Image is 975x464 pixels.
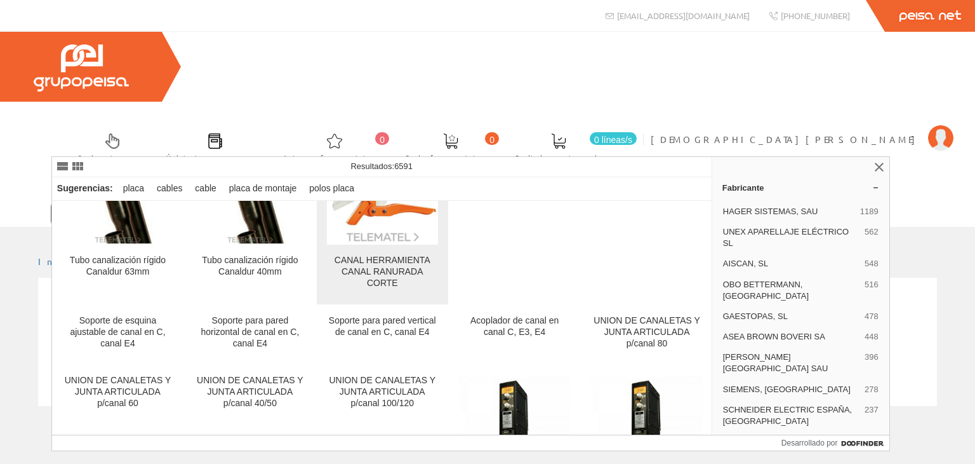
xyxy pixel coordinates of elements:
[617,10,750,21] font: [EMAIL_ADDRESS][DOMAIN_NAME]
[865,259,879,268] font: 548
[229,183,297,193] font: placa de montaje
[723,280,809,301] font: OBO BETTERMANN, [GEOGRAPHIC_DATA]
[865,332,879,341] font: 448
[78,153,147,162] font: Selectores
[722,183,764,193] font: Fabricante
[723,332,825,341] font: ASEA BROWN BOVERI SA
[723,405,852,426] font: SCHNEIDER ELECTRIC ESPAÑA, [GEOGRAPHIC_DATA]
[154,123,270,169] a: Últimas compras
[865,311,879,321] font: 478
[283,153,386,162] font: Arte. favoritos
[329,375,436,408] font: UNION DE CANALETAS Y JUNTA ARTICULADA p/canal 100/120
[70,315,165,348] font: Soporte de esquina ajustable de canal en C, canal E4
[723,352,828,373] font: [PERSON_NAME][GEOGRAPHIC_DATA] SAU
[723,207,818,216] font: HAGER SISTEMAS, SAU
[166,153,263,162] font: Últimas compras
[317,305,448,364] a: Soporte para pared vertical de canal en C, canal E4
[34,44,129,92] img: Grupo Peisa
[70,255,166,276] font: Tubo canalización rígido Canaldur 63mm
[865,280,879,289] font: 516
[712,177,889,198] a: Fabricante
[723,227,849,248] font: UNEX APARELLAJE ELÉCTRICO SL
[184,305,315,364] a: Soporte para pared horizontal de canal en C, canal E4
[157,183,182,193] font: cables
[723,385,851,394] font: SIEMENS, [GEOGRAPHIC_DATA]
[394,161,413,171] font: 6591
[865,385,879,394] font: 278
[201,315,299,348] font: Soporte para pared horizontal de canal en C, canal E4
[65,375,171,408] font: UNION DE CANALETAS Y JUNTA ARTICULADA p/canal 60
[515,153,602,162] font: Pedido actual
[723,259,769,268] font: AISCAN, SL
[781,439,838,447] font: Desarrollado por
[38,256,92,267] a: Inicio
[594,135,632,145] font: 0 líneas/s
[781,435,889,451] a: Desarrollado por
[52,305,183,364] a: Soporte de esquina ajustable de canal en C, canal E4
[449,305,580,364] a: Acoplador de canal en canal C, E3, E4
[651,123,953,135] a: [DEMOGRAPHIC_DATA][PERSON_NAME]
[860,207,879,216] font: 1189
[489,135,494,145] font: 0
[651,133,922,145] font: [DEMOGRAPHIC_DATA][PERSON_NAME]
[781,10,850,21] font: [PHONE_NUMBER]
[195,183,216,193] font: cable
[65,123,153,169] a: Selectores
[184,120,315,304] a: Tubo canalización rígido Canaldur 40mm Tubo canalización rígido Canaldur 40mm
[865,227,879,236] font: 562
[329,315,436,337] font: Soporte para pared vertical de canal en C, canal E4
[594,315,700,348] font: UNION DE CANALETAS Y JUNTA ARTICULADA p/canal 80
[197,375,303,408] font: UNION DE CANALETAS Y JUNTA ARTICULADA p/canal 40/50
[723,311,788,321] font: GAESTOPAS, SL
[350,161,394,171] font: Resultados:
[317,120,448,304] a: CANAL HERRAMIENTA CANAL RANURADA CORTE CANAL HERRAMIENTA CANAL RANURADA CORTE
[380,135,385,145] font: 0
[123,183,144,193] font: placa
[865,405,879,414] font: 237
[309,183,354,193] font: polos placa
[406,153,496,162] font: Ped. favoritos
[57,183,113,193] font: Sugerencias:
[52,120,183,304] a: Tubo canalización rígido Canaldur 63mm Tubo canalización rígido Canaldur 63mm
[865,352,879,362] font: 396
[470,315,559,337] font: Acoplador de canal en canal C, E3, E4
[335,255,430,288] font: CANAL HERRAMIENTA CANAL RANURADA CORTE
[202,255,298,276] font: Tubo canalización rígido Canaldur 40mm
[581,305,712,364] a: UNION DE CANALETAS Y JUNTA ARTICULADA p/canal 80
